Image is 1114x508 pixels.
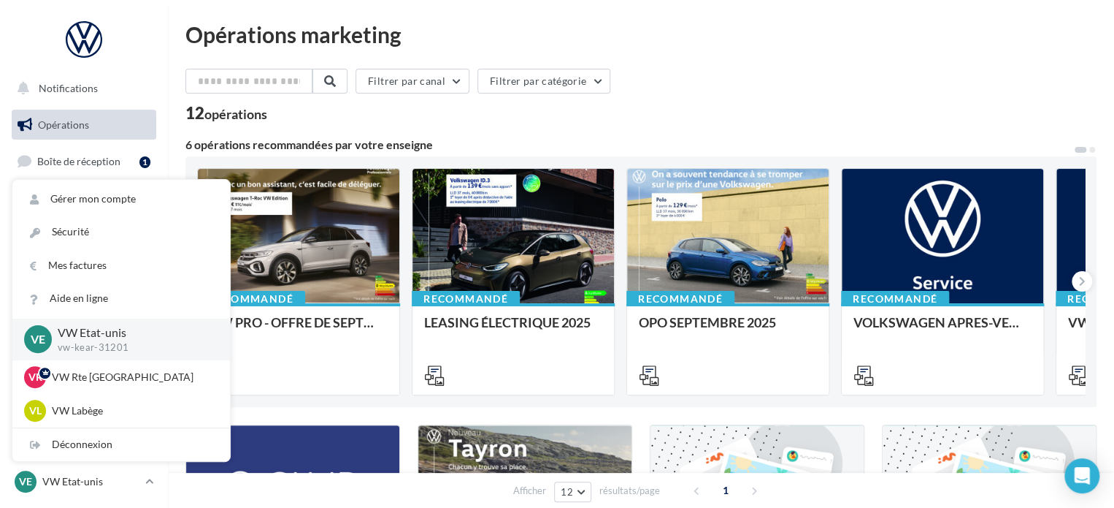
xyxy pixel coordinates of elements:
[9,110,159,140] a: Opérations
[58,341,207,355] p: vw-kear-31201
[42,474,139,489] p: VW Etat-unis
[9,145,159,177] a: Boîte de réception1
[9,292,159,323] a: Médiathèque
[853,315,1032,344] div: VOLKSWAGEN APRES-VENTE
[185,105,267,121] div: 12
[9,220,159,251] a: Campagnes
[185,23,1096,45] div: Opérations marketing
[12,216,230,249] a: Sécurité
[38,118,89,131] span: Opérations
[12,249,230,282] a: Mes factures
[477,69,610,94] button: Filtrer par catégorie
[424,315,602,344] div: LEASING ÉLECTRIQUE 2025
[37,155,120,167] span: Boîte de réception
[1064,458,1099,493] div: Open Intercom Messenger
[639,315,817,344] div: OPO SEPTEMBRE 2025
[9,183,159,214] a: Visibilité en ligne
[185,139,1073,151] div: 6 opérations recommandées par votre enseigne
[561,486,573,498] span: 12
[626,291,734,307] div: Recommandé
[9,365,159,408] a: PLV et print personnalisable
[52,370,212,384] p: VW Rte [GEOGRAPHIC_DATA]
[12,468,156,496] a: VE VW Etat-unis
[29,403,42,418] span: VL
[554,482,591,502] button: 12
[31,331,45,348] span: VE
[513,484,546,498] span: Afficher
[9,414,159,457] a: Campagnes DataOnDemand
[210,315,388,344] div: VW PRO - OFFRE DE SEPTEMBRE 25
[12,428,230,461] div: Déconnexion
[841,291,949,307] div: Recommandé
[28,370,42,384] span: VR
[9,73,153,104] button: Notifications
[39,82,98,94] span: Notifications
[12,282,230,315] a: Aide en ligne
[412,291,520,307] div: Recommandé
[197,291,305,307] div: Recommandé
[19,474,32,489] span: VE
[9,329,159,360] a: Calendrier
[204,107,267,121] div: opérations
[52,403,212,418] p: VW Labège
[714,479,737,502] span: 1
[12,183,230,216] a: Gérer mon compte
[599,484,660,498] span: résultats/page
[356,69,469,94] button: Filtrer par canal
[58,325,207,341] p: VW Etat-unis
[139,156,150,168] div: 1
[9,256,159,287] a: Contacts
